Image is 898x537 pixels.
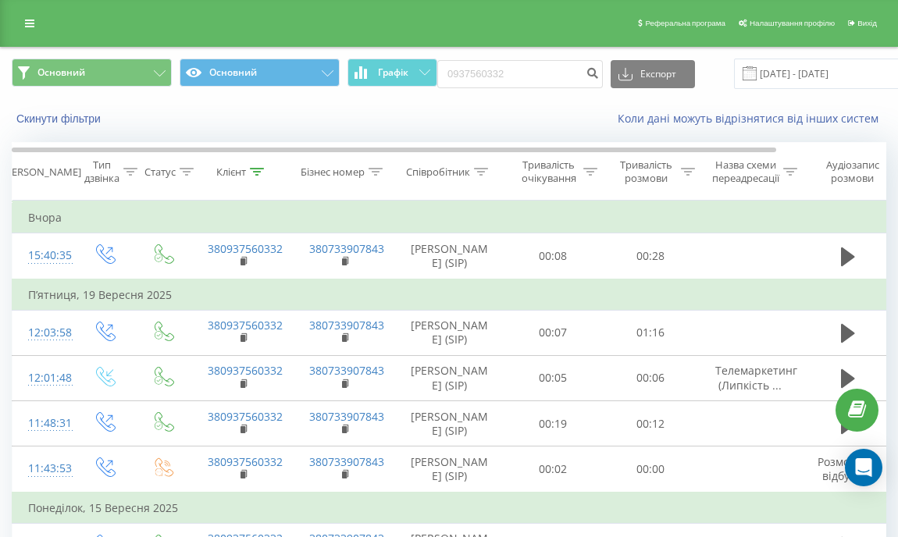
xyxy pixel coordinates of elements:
td: [PERSON_NAME] (SIP) [395,233,504,279]
div: 12:01:48 [28,363,59,393]
div: Бізнес номер [301,165,365,179]
td: 00:05 [504,355,602,400]
div: 11:48:31 [28,408,59,439]
span: Налаштування профілю [750,19,835,27]
button: Основний [12,59,172,87]
a: 380937560332 [208,363,283,378]
td: 00:08 [504,233,602,279]
a: 380733907843 [309,318,384,333]
button: Скинути фільтри [12,112,109,126]
div: Назва схеми переадресації [712,158,779,185]
a: 380937560332 [208,409,283,424]
div: [PERSON_NAME] [2,165,81,179]
div: 15:40:35 [28,240,59,271]
a: 380937560332 [208,318,283,333]
div: Клієнт [216,165,246,179]
td: 00:02 [504,446,602,493]
span: Розмова не відбулась [818,454,878,483]
td: 00:28 [602,233,700,279]
span: Вихід [857,19,877,27]
div: Open Intercom Messenger [845,449,882,486]
td: 00:12 [602,401,700,446]
td: [PERSON_NAME] (SIP) [395,310,504,355]
a: 380733907843 [309,241,384,256]
div: Тривалість очікування [518,158,579,185]
td: [PERSON_NAME] (SIP) [395,355,504,400]
span: Реферальна програма [645,19,725,27]
td: 01:16 [602,310,700,355]
a: 380733907843 [309,363,384,378]
span: Телемаркетинг (Липкість ... [715,363,797,392]
td: 00:07 [504,310,602,355]
td: [PERSON_NAME] (SIP) [395,446,504,493]
button: Експорт [611,60,695,88]
div: Тривалість розмови [615,158,677,185]
div: Співробітник [406,165,470,179]
input: Пошук за номером [437,60,603,88]
td: 00:00 [602,446,700,493]
div: 12:03:58 [28,318,59,348]
a: Коли дані можуть відрізнятися вiд інших систем [618,111,886,126]
a: 380733907843 [309,409,384,424]
div: Аудіозапис розмови [814,158,890,185]
td: 00:19 [504,401,602,446]
span: Графік [378,67,408,78]
div: 11:43:53 [28,453,59,484]
button: Основний [180,59,340,87]
a: 380937560332 [208,241,283,256]
td: 00:06 [602,355,700,400]
div: Тип дзвінка [84,158,119,185]
span: Основний [37,66,85,79]
a: 380937560332 [208,454,283,469]
td: [PERSON_NAME] (SIP) [395,401,504,446]
div: Статус [144,165,176,179]
a: 380733907843 [309,454,384,469]
button: Графік [347,59,437,87]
